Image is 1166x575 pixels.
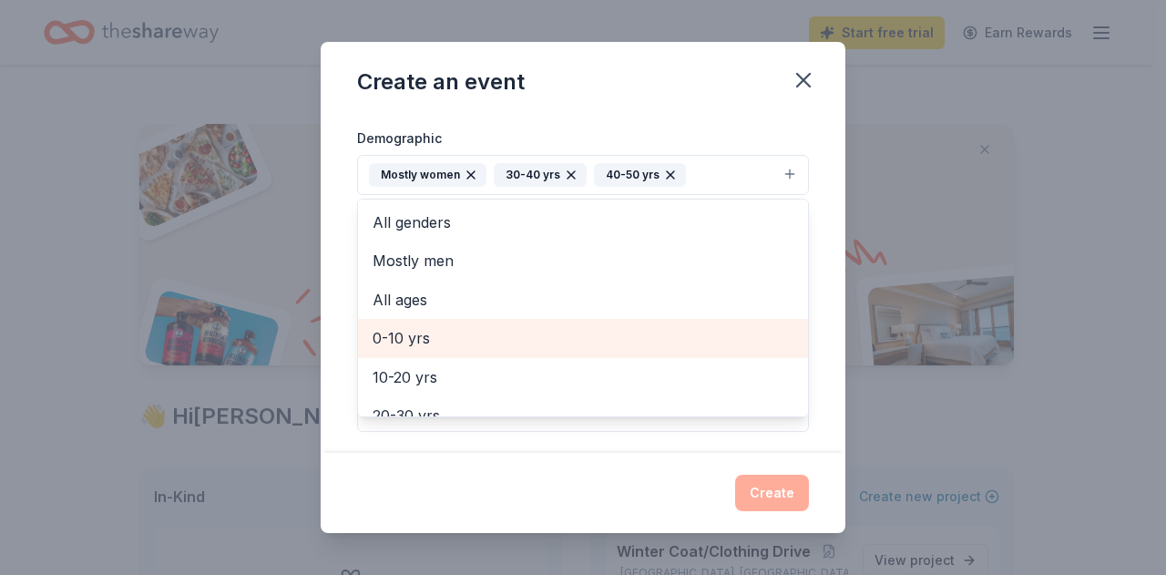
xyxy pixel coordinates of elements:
span: All genders [373,210,793,234]
div: Mostly women30-40 yrs40-50 yrs [357,199,809,417]
span: 20-30 yrs [373,404,793,427]
button: Mostly women30-40 yrs40-50 yrs [357,155,809,195]
div: 40-50 yrs [594,163,686,187]
div: 30-40 yrs [494,163,587,187]
span: All ages [373,288,793,312]
div: Mostly women [369,163,486,187]
span: 0-10 yrs [373,326,793,350]
span: 10-20 yrs [373,365,793,389]
span: Mostly men [373,249,793,272]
